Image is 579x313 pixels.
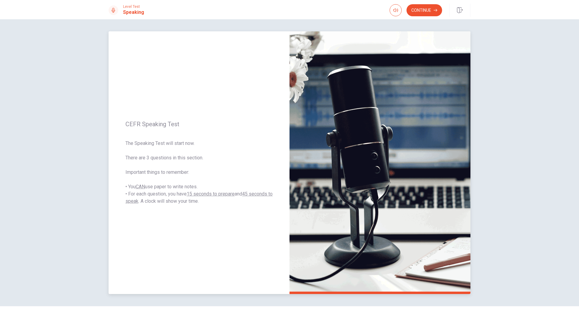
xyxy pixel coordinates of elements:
[187,191,235,197] u: 15 seconds to prepare
[136,184,145,189] u: CAN
[123,9,144,16] h1: Speaking
[407,4,442,16] button: Continue
[125,140,273,205] span: The Speaking Test will start now. There are 3 questions in this section. Important things to reme...
[289,31,470,294] img: speaking intro
[125,121,273,128] span: CEFR Speaking Test
[123,5,144,9] span: Level Test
